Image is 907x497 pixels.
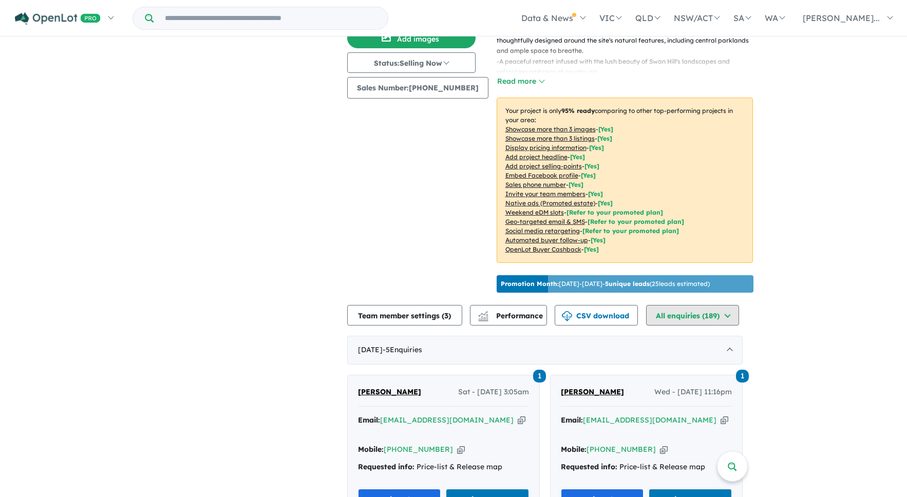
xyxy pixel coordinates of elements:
a: [EMAIL_ADDRESS][DOMAIN_NAME] [583,415,716,425]
button: All enquiries (189) [646,305,739,326]
span: [PERSON_NAME] [561,387,624,396]
a: [PHONE_NUMBER] [587,445,656,454]
img: download icon [562,311,572,321]
span: Performance [480,311,543,320]
u: Geo-targeted email & SMS [505,218,585,225]
span: [ Yes ] [597,135,612,142]
u: Add project selling-points [505,162,582,170]
strong: Email: [358,415,380,425]
button: Read more [497,75,545,87]
u: Weekend eDM slots [505,208,564,216]
strong: Requested info: [561,462,617,471]
u: Automated buyer follow-up [505,236,588,244]
button: Status:Selling Now [347,52,476,73]
span: 1 [736,370,749,383]
strong: Email: [561,415,583,425]
button: Copy [457,444,465,455]
button: CSV download [555,305,638,326]
u: Add project headline [505,153,568,161]
button: Sales Number:[PHONE_NUMBER] [347,77,488,99]
strong: Mobile: [358,445,384,454]
strong: Requested info: [358,462,414,471]
a: [EMAIL_ADDRESS][DOMAIN_NAME] [380,415,514,425]
p: Your project is only comparing to other top-performing projects in your area: - - - - - - - - - -... [497,98,753,263]
u: Showcase more than 3 images [505,125,596,133]
a: 1 [533,369,546,383]
span: [ Yes ] [570,153,585,161]
div: Price-list & Release map [358,461,529,473]
a: [PERSON_NAME] [358,386,421,398]
a: [PERSON_NAME] [561,386,624,398]
a: [PHONE_NUMBER] [384,445,453,454]
button: Copy [660,444,668,455]
u: Display pricing information [505,144,587,151]
button: Add images [347,28,476,48]
button: Copy [518,415,525,426]
span: [ Yes ] [598,125,613,133]
a: 1 [736,369,749,383]
span: [ Yes ] [581,171,596,179]
p: - A peaceful retreat infused with the lush beauty of Swan Hill's landscapes and refreshing embrac... [497,56,761,78]
div: Price-list & Release map [561,461,732,473]
u: Sales phone number [505,181,566,188]
span: [Refer to your promoted plan] [588,218,684,225]
span: [Yes] [598,199,613,207]
u: Invite your team members [505,190,585,198]
b: Promotion Month: [501,280,559,288]
span: Sat - [DATE] 3:05am [458,386,529,398]
span: [ Yes ] [589,144,604,151]
b: 5 unique leads [605,280,650,288]
span: [ Yes ] [569,181,583,188]
img: line-chart.svg [478,311,487,317]
span: [Yes] [591,236,606,244]
div: [DATE] [347,336,743,365]
span: - 5 Enquir ies [383,345,422,354]
span: 1 [533,370,546,383]
span: [Yes] [584,245,599,253]
img: bar-chart.svg [478,314,488,321]
b: 95 % ready [561,107,595,114]
span: [Refer to your promoted plan] [566,208,663,216]
span: [ Yes ] [584,162,599,170]
strong: Mobile: [561,445,587,454]
u: Showcase more than 3 listings [505,135,595,142]
span: 3 [444,311,448,320]
u: OpenLot Buyer Cashback [505,245,581,253]
img: Openlot PRO Logo White [15,12,101,25]
span: [Refer to your promoted plan] [582,227,679,235]
u: Social media retargeting [505,227,580,235]
span: [ Yes ] [588,190,603,198]
input: Try estate name, suburb, builder or developer [156,7,386,29]
button: Team member settings (3) [347,305,462,326]
span: [PERSON_NAME]... [803,13,880,23]
button: Performance [470,305,547,326]
u: Embed Facebook profile [505,171,578,179]
span: [PERSON_NAME] [358,387,421,396]
u: Native ads (Promoted estate) [505,199,595,207]
button: Copy [721,415,728,426]
span: Wed - [DATE] 11:16pm [654,386,732,398]
p: [DATE] - [DATE] - ( 25 leads estimated) [501,279,710,289]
